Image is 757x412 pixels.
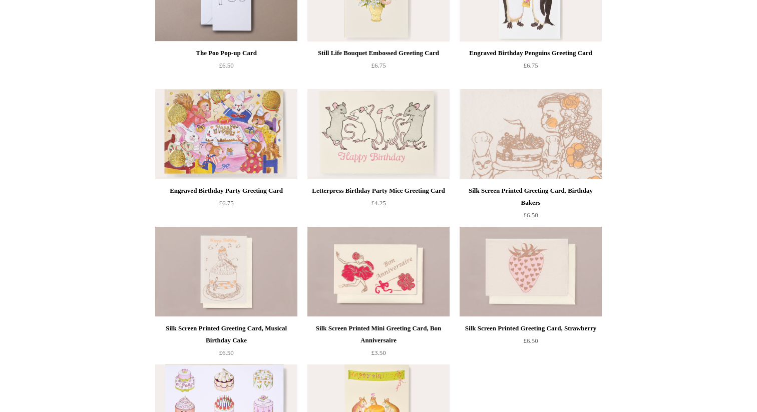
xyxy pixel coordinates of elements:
span: £6.50 [523,337,538,344]
img: Silk Screen Printed Greeting Card, Birthday Bakers [460,89,602,179]
img: Silk Screen Printed Mini Greeting Card, Bon Anniversaire [307,227,450,317]
a: Silk Screen Printed Mini Greeting Card, Bon Anniversaire £3.50 [307,322,450,363]
div: Silk Screen Printed Greeting Card, Strawberry [462,322,599,334]
img: Silk Screen Printed Greeting Card, Strawberry [460,227,602,317]
div: Engraved Birthday Party Greeting Card [158,185,295,197]
span: £6.75 [219,199,233,207]
div: The Poo Pop-up Card [158,47,295,59]
span: £6.75 [523,62,538,69]
a: Silk Screen Printed Mini Greeting Card, Bon Anniversaire Silk Screen Printed Mini Greeting Card, ... [307,227,450,317]
div: Letterpress Birthday Party Mice Greeting Card [310,185,447,197]
a: Engraved Birthday Party Greeting Card Engraved Birthday Party Greeting Card [155,89,297,179]
a: Silk Screen Printed Greeting Card, Musical Birthday Cake £6.50 [155,322,297,363]
img: Engraved Birthday Party Greeting Card [155,89,297,179]
a: Engraved Birthday Party Greeting Card £6.75 [155,185,297,226]
div: Silk Screen Printed Greeting Card, Musical Birthday Cake [158,322,295,346]
span: £4.25 [371,199,386,207]
a: Silk Screen Printed Greeting Card, Birthday Bakers Silk Screen Printed Greeting Card, Birthday Ba... [460,89,602,179]
div: Still Life Bouquet Embossed Greeting Card [310,47,447,59]
span: £6.50 [219,62,233,69]
a: Still Life Bouquet Embossed Greeting Card £6.75 [307,47,450,88]
img: Silk Screen Printed Greeting Card, Musical Birthday Cake [155,227,297,317]
div: Engraved Birthday Penguins Greeting Card [462,47,599,59]
a: The Poo Pop-up Card £6.50 [155,47,297,88]
div: Silk Screen Printed Greeting Card, Birthday Bakers [462,185,599,209]
span: £6.50 [523,211,538,219]
a: Engraved Birthday Penguins Greeting Card £6.75 [460,47,602,88]
div: Silk Screen Printed Mini Greeting Card, Bon Anniversaire [310,322,447,346]
span: £6.50 [219,349,233,356]
span: £3.50 [371,349,386,356]
a: Silk Screen Printed Greeting Card, Strawberry £6.50 [460,322,602,363]
a: Silk Screen Printed Greeting Card, Birthday Bakers £6.50 [460,185,602,226]
img: Letterpress Birthday Party Mice Greeting Card [307,89,450,179]
a: Silk Screen Printed Greeting Card, Strawberry Silk Screen Printed Greeting Card, Strawberry [460,227,602,317]
span: £6.75 [371,62,386,69]
a: Letterpress Birthday Party Mice Greeting Card Letterpress Birthday Party Mice Greeting Card [307,89,450,179]
a: Letterpress Birthday Party Mice Greeting Card £4.25 [307,185,450,226]
a: Silk Screen Printed Greeting Card, Musical Birthday Cake Silk Screen Printed Greeting Card, Music... [155,227,297,317]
